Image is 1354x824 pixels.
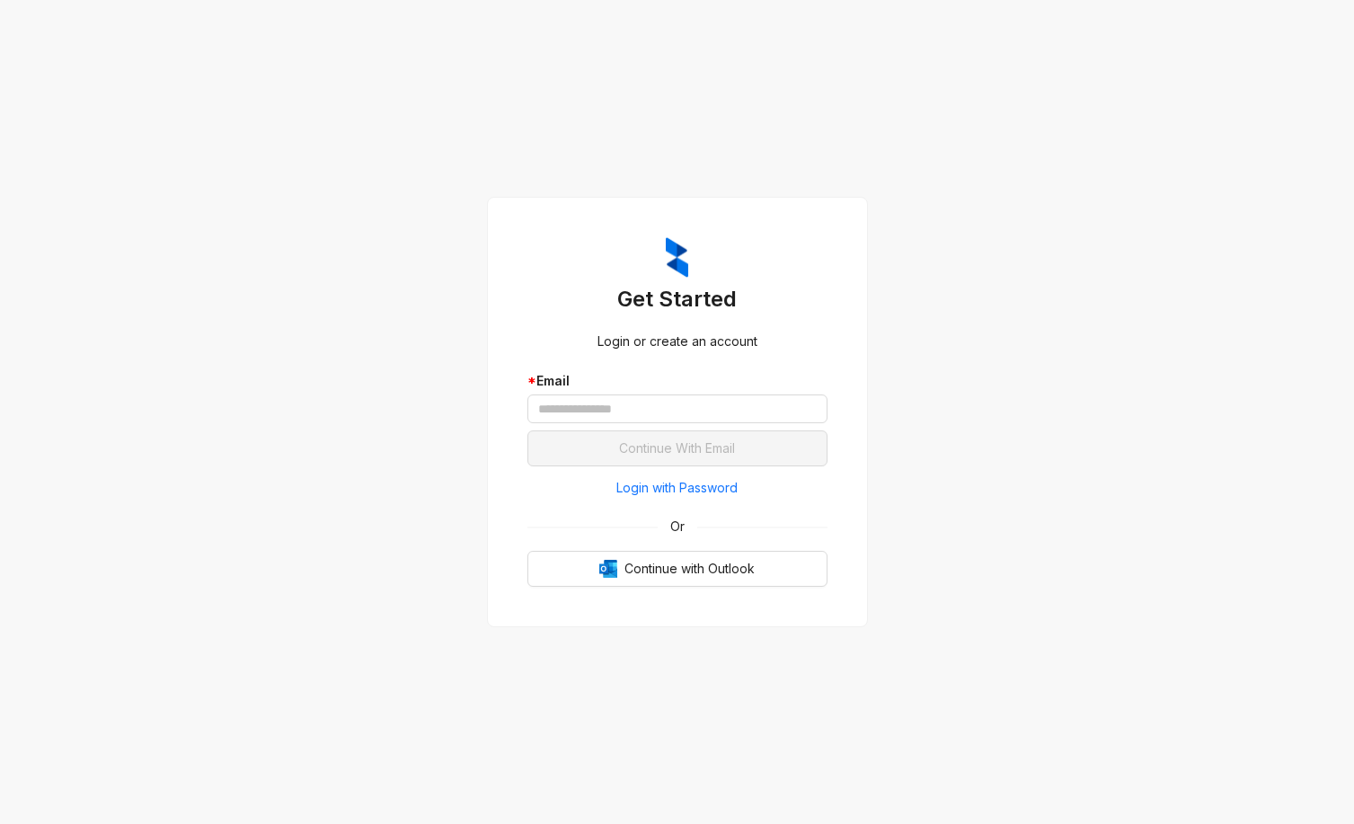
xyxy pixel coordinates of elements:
[527,474,827,502] button: Login with Password
[599,560,617,578] img: Outlook
[527,285,827,314] h3: Get Started
[527,430,827,466] button: Continue With Email
[624,559,755,579] span: Continue with Outlook
[666,237,688,279] img: ZumaIcon
[658,517,697,536] span: Or
[527,551,827,587] button: OutlookContinue with Outlook
[527,371,827,391] div: Email
[527,332,827,351] div: Login or create an account
[616,478,738,498] span: Login with Password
